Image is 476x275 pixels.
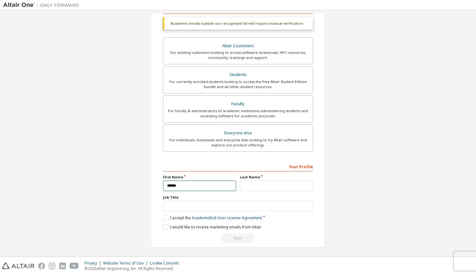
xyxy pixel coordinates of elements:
div: Everyone else [167,129,309,137]
div: Cookie Consent [150,261,182,266]
div: Faculty [167,99,309,108]
label: I accept the [163,215,262,221]
label: Job Title [163,195,313,200]
label: I would like to receive marketing emails from Altair [163,224,261,230]
label: Last Name [240,175,313,180]
div: For existing customers looking to access software downloads, HPC resources, community, trainings ... [167,50,309,60]
img: linkedin.svg [59,263,66,269]
div: For individuals, businesses and everyone else looking to try Altair software and explore our prod... [167,137,309,148]
p: © 2025 Altair Engineering, Inc. All Rights Reserved. [85,266,182,271]
div: Website Terms of Use [103,261,150,266]
div: Your Profile [163,161,313,171]
div: For faculty & administrators of academic institutions administering students and accessing softwa... [167,108,309,118]
img: facebook.svg [38,263,45,269]
div: Altair Customers [167,42,309,50]
img: Altair One [3,2,82,8]
img: instagram.svg [49,263,55,269]
div: Read and acccept EULA to continue [163,233,313,243]
div: Academic emails outside our recognised list will require manual verification. [163,17,313,30]
img: youtube.svg [70,263,79,269]
div: Privacy [85,261,103,266]
div: Students [167,70,309,79]
a: Academic End-User License Agreement [192,215,262,221]
label: First Name [163,175,236,180]
div: For currently enrolled students looking to access the free Altair Student Edition bundle and all ... [167,79,309,89]
img: altair_logo.svg [2,263,34,269]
